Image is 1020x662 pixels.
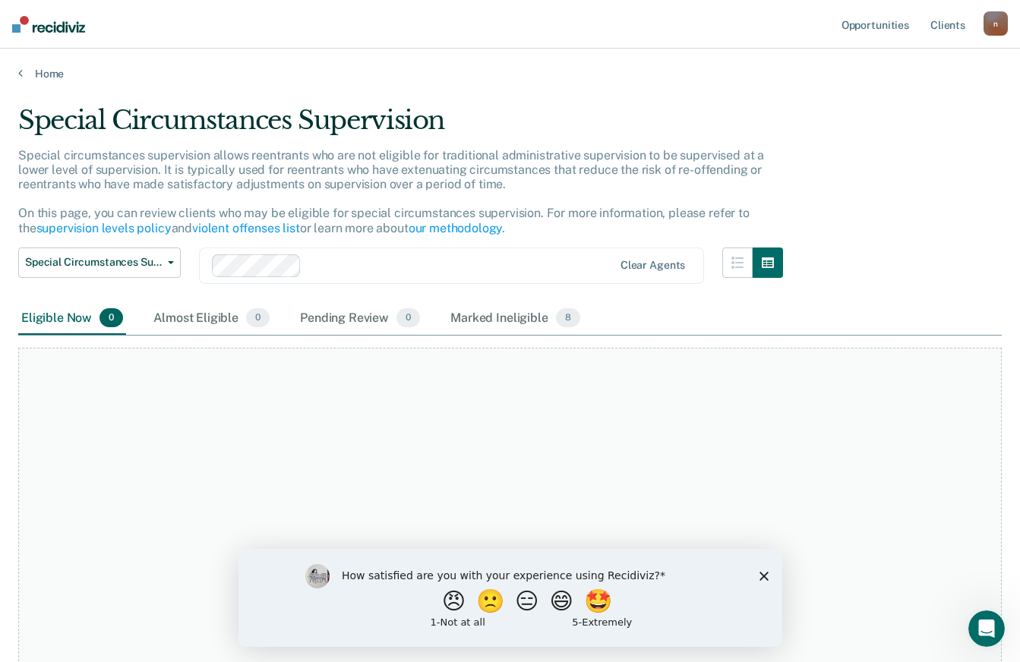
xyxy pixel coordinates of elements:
div: At this time, there are no clients who are Eligible Now. Please navigate to one of the other tabs. [264,547,756,580]
div: Pending Review0 [297,302,423,336]
div: Special Circumstances Supervision [18,105,783,148]
img: Recidiviz [12,16,85,33]
span: Special Circumstances Supervision [25,256,162,269]
iframe: Intercom live chat [968,610,1005,647]
iframe: Survey by Kim from Recidiviz [238,549,782,647]
button: n [984,11,1008,36]
div: Eligible Now0 [18,302,126,336]
div: Marked Ineligible8 [447,302,583,336]
a: our methodology [409,221,503,235]
span: 0 [396,308,420,328]
button: Special Circumstances Supervision [18,247,181,278]
span: 0 [246,308,270,328]
a: Home [18,67,1002,80]
p: Special circumstances supervision allows reentrants who are not eligible for traditional administ... [18,148,764,235]
div: Almost Eligible0 [150,302,273,336]
div: Clear agents [621,259,685,272]
a: violent offenses list [192,221,300,235]
span: 0 [99,308,123,328]
span: 8 [556,308,580,328]
a: supervision levels policy [36,221,172,235]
